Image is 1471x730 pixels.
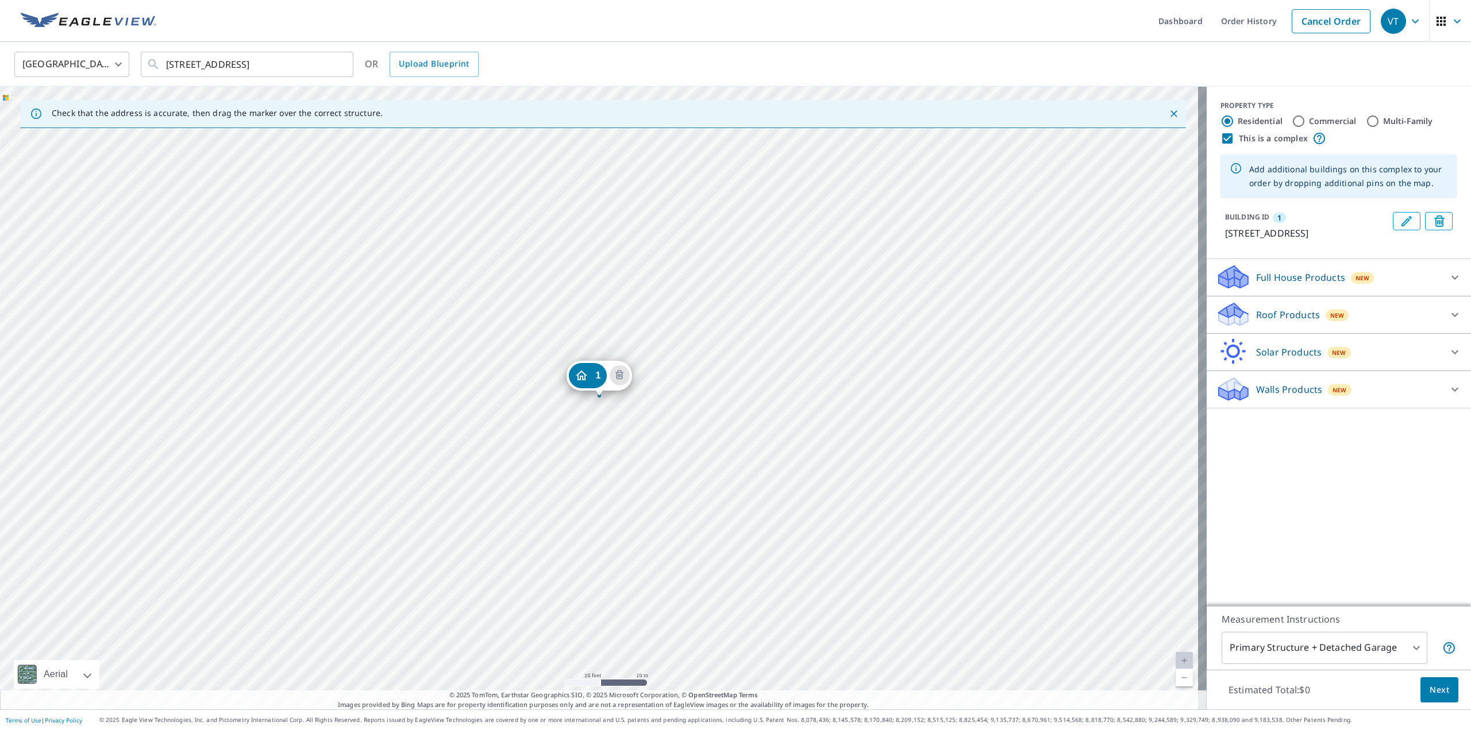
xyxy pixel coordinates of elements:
a: OpenStreetMap [688,690,737,699]
div: Aerial [14,660,99,689]
span: 1 [1277,213,1281,223]
a: Current Level 20, Zoom In Disabled [1176,652,1193,669]
span: New [1356,273,1370,283]
div: PROPERTY TYPE [1220,101,1457,111]
button: Delete building 1 [610,365,630,385]
a: Terms [739,690,758,699]
p: Full House Products [1256,271,1345,284]
div: Solar ProductsNew [1216,338,1462,366]
span: Upload Blueprint [399,57,469,71]
p: Estimated Total: $0 [1219,677,1319,702]
span: Next [1430,683,1449,697]
p: | [6,717,82,724]
p: Walls Products [1256,383,1322,396]
span: Your report will include the primary structure and a detached garage if one exists. [1442,641,1456,655]
p: Roof Products [1256,308,1320,322]
a: Upload Blueprint [390,52,478,77]
p: Solar Products [1256,345,1322,359]
button: Close [1166,106,1181,121]
div: OR [365,52,479,77]
a: Current Level 20, Zoom Out [1176,669,1193,686]
label: Residential [1238,115,1283,127]
label: Multi-Family [1383,115,1433,127]
button: Next [1420,677,1458,703]
button: Delete building 1 [1425,212,1453,230]
div: VT [1381,9,1406,34]
label: This is a complex [1239,133,1308,144]
p: BUILDING ID [1225,212,1269,222]
p: © 2025 Eagle View Technologies, Inc. and Pictometry International Corp. All Rights Reserved. Repo... [99,716,1465,724]
span: New [1333,385,1347,395]
div: Dropped pin, building 1, Residential property, 2222 Addison Way Los Angeles, CA 90041 [566,361,631,396]
span: New [1332,348,1346,357]
span: 1 [595,371,600,380]
a: Privacy Policy [45,716,82,724]
div: Primary Structure + Detached Garage [1222,632,1427,664]
div: Full House ProductsNew [1216,264,1462,291]
div: [GEOGRAPHIC_DATA] [14,48,129,80]
p: [STREET_ADDRESS] [1225,226,1388,240]
span: New [1330,311,1345,320]
input: Search by address or latitude-longitude [166,48,330,80]
div: Roof ProductsNew [1216,301,1462,329]
div: Add additional buildings on this complex to your order by dropping additional pins on the map. [1249,158,1448,195]
a: Terms of Use [6,716,41,724]
a: Cancel Order [1292,9,1370,33]
button: Edit building 1 [1393,212,1420,230]
span: © 2025 TomTom, Earthstar Geographics SIO, © 2025 Microsoft Corporation, © [449,690,758,700]
div: Aerial [40,660,71,689]
p: Measurement Instructions [1222,612,1456,626]
img: EV Logo [21,13,156,30]
p: Check that the address is accurate, then drag the marker over the correct structure. [52,108,383,118]
label: Commercial [1309,115,1357,127]
div: Walls ProductsNew [1216,376,1462,403]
